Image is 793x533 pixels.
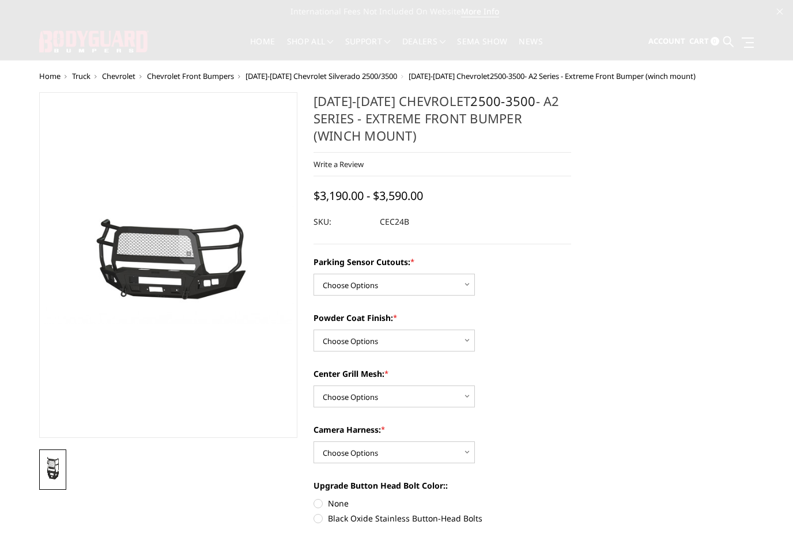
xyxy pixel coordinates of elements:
dd: CEC24B [380,211,409,232]
a: Account [648,26,685,57]
label: Upgrade Button Head Bolt Color:: [314,479,572,492]
span: 0 [711,37,719,46]
img: 2024-2025 Chevrolet 2500-3500 - A2 Series - Extreme Front Bumper (winch mount) [43,453,63,486]
a: Home [39,71,61,81]
a: Support [345,37,391,60]
label: Parking Sensor Cutouts: [314,256,572,268]
img: BODYGUARD BUMPERS [39,31,149,52]
label: Center Grill Mesh: [314,368,572,380]
a: Chevrolet Front Bumpers [147,71,234,81]
a: 2500-3500 [470,92,535,109]
a: Chevrolet [102,71,135,81]
a: Home [250,37,275,60]
label: Powder Coat Finish: [314,312,572,324]
a: Cart 0 [689,26,719,57]
a: Truck [72,71,90,81]
span: [DATE]-[DATE] Chevrolet - A2 Series - Extreme Front Bumper (winch mount) [409,71,696,81]
label: Camera Harness: [314,424,572,436]
a: 2500-3500 [490,71,524,81]
span: Cart [689,36,709,46]
a: Dealers [402,37,446,60]
a: More Info [461,6,499,17]
a: 2024-2025 Chevrolet 2500-3500 - A2 Series - Extreme Front Bumper (winch mount) [39,92,297,438]
span: $3,190.00 - $3,590.00 [314,188,423,203]
h1: [DATE]-[DATE] Chevrolet - A2 Series - Extreme Front Bumper (winch mount) [314,92,572,153]
a: Write a Review [314,159,364,169]
label: Black Oxide Stainless Button-Head Bolts [314,512,572,524]
dt: SKU: [314,211,371,232]
span: Account [648,36,685,46]
a: SEMA Show [457,37,507,60]
label: None [314,497,572,509]
a: [DATE]-[DATE] Chevrolet Silverado 2500/3500 [246,71,397,81]
a: News [519,37,542,60]
a: shop all [287,37,334,60]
